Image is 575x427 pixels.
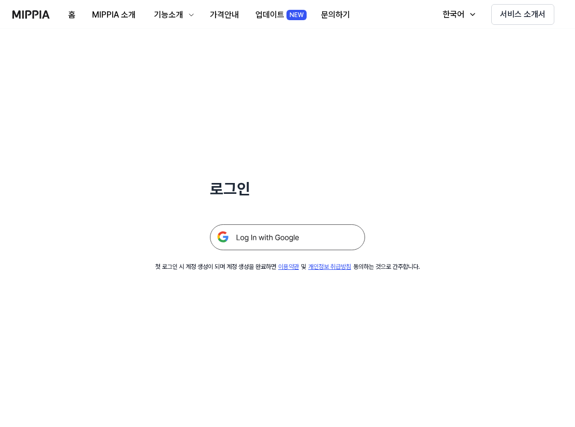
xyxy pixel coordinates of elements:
button: 홈 [60,5,84,25]
a: 업데이트NEW [247,1,313,29]
a: 개인정보 취급방침 [308,263,351,270]
button: 서비스 소개서 [491,4,554,25]
button: 기능소개 [144,5,202,25]
div: 기능소개 [152,9,185,21]
button: 가격안내 [202,5,247,25]
button: MIPPIA 소개 [84,5,144,25]
h1: 로그인 [210,178,365,200]
button: 한국어 [432,4,483,25]
button: 문의하기 [313,5,358,25]
div: NEW [286,10,307,20]
a: 이용약관 [278,263,299,270]
div: 첫 로그인 시 계정 생성이 되며 계정 생성을 완료하면 및 동의하는 것으로 간주합니다. [155,263,420,271]
img: logo [12,10,50,19]
div: 한국어 [441,8,466,21]
button: 업데이트NEW [247,5,313,25]
img: 구글 로그인 버튼 [210,224,365,250]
